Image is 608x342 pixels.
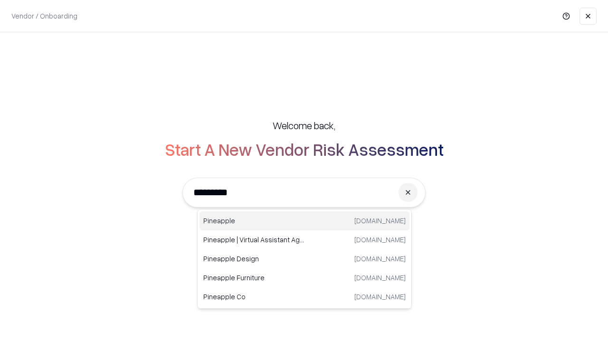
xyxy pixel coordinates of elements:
p: [DOMAIN_NAME] [354,235,406,245]
p: [DOMAIN_NAME] [354,254,406,264]
p: [DOMAIN_NAME] [354,273,406,283]
p: Pineapple [203,216,304,226]
p: Pineapple | Virtual Assistant Agency [203,235,304,245]
p: [DOMAIN_NAME] [354,216,406,226]
p: Vendor / Onboarding [11,11,77,21]
h2: Start A New Vendor Risk Assessment [165,140,444,159]
h5: Welcome back, [273,119,335,132]
div: Suggestions [197,209,412,309]
p: Pineapple Co [203,292,304,302]
p: Pineapple Design [203,254,304,264]
p: [DOMAIN_NAME] [354,292,406,302]
p: Pineapple Furniture [203,273,304,283]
